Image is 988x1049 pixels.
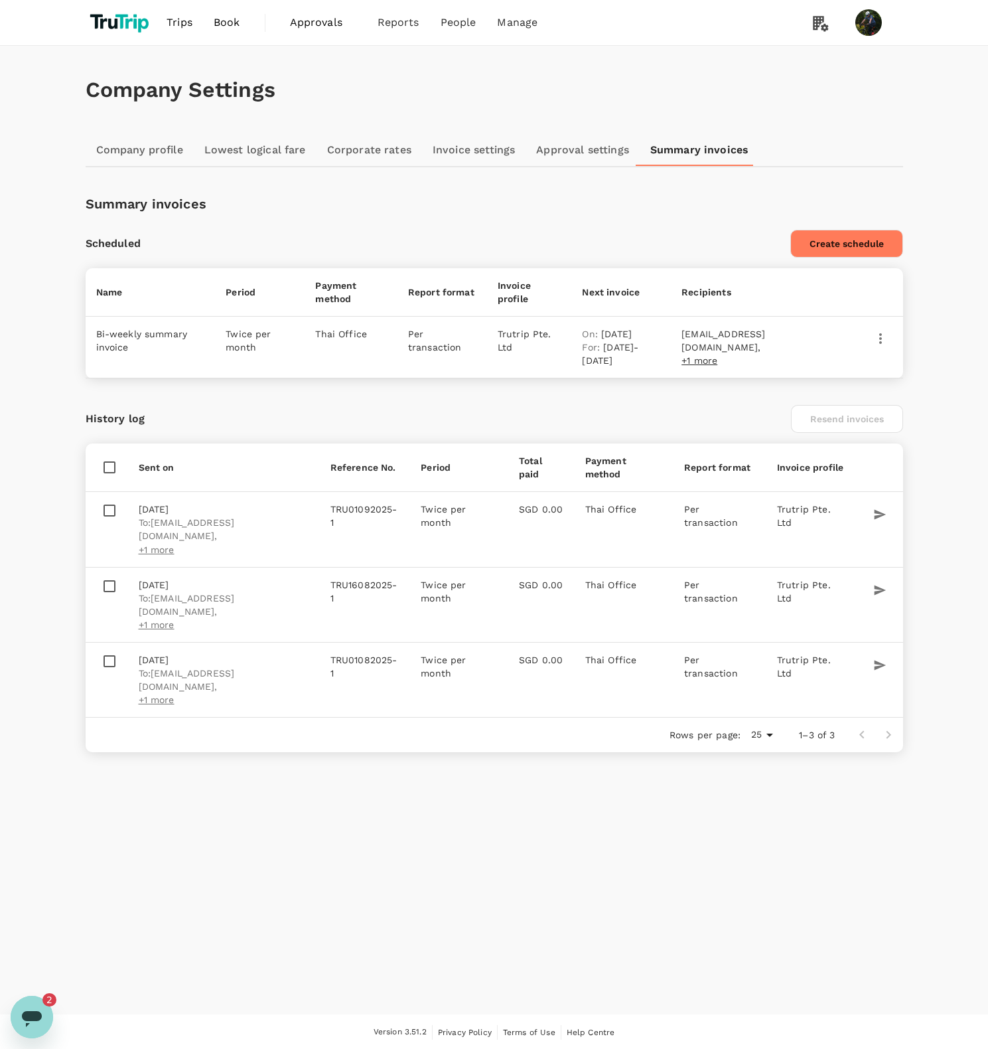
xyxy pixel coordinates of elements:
[317,134,422,166] a: Corporate rates
[86,8,157,37] img: TruTrip logo
[42,993,69,1007] iframe: Number of unread messages
[139,516,309,542] p: To: [EMAIL_ADDRESS][DOMAIN_NAME],
[684,504,738,528] span: Per transaction
[139,592,309,618] p: To: [EMAIL_ADDRESS][DOMAIN_NAME],
[408,285,476,299] p: Report format
[582,342,603,353] span: For :
[519,454,564,481] p: Total paid
[681,285,827,299] p: Recipients
[508,492,575,567] td: SGD 0.00
[498,279,561,305] p: Invoice profile
[582,327,660,341] p: [DATE]
[746,725,778,744] div: 25
[86,411,145,427] p: History log
[503,1025,555,1040] a: Terms of Use
[526,134,640,166] a: Approval settings
[290,15,356,31] span: Approvals
[441,15,476,31] span: People
[684,580,738,604] span: Per transaction
[139,461,309,474] p: Sent on
[421,655,466,679] span: Twice per month
[320,567,411,642] td: TRU16082025-1
[320,642,411,717] td: TRU01082025-1
[226,327,294,354] p: Twice per month
[585,454,663,481] p: Payment method
[330,461,400,474] p: Reference No.
[167,15,192,31] span: Trips
[139,619,175,630] span: +1 more
[438,1025,492,1040] a: Privacy Policy
[374,1026,427,1039] span: Version 3.51.2
[86,236,141,252] p: Scheduled
[508,642,575,717] td: SGD 0.00
[139,653,309,667] p: [DATE]
[567,1025,615,1040] a: Help Centre
[408,327,476,354] p: Per transaction
[681,327,827,354] p: [EMAIL_ADDRESS][DOMAIN_NAME],
[421,580,466,604] span: Twice per month
[681,355,717,366] span: +1 more
[585,580,637,590] span: Thai Office
[585,655,637,665] span: Thai Office
[421,461,498,474] p: Period
[139,578,309,592] p: [DATE]
[315,327,386,341] p: Thai Office
[582,285,660,299] p: Next invoice
[567,1028,615,1037] span: Help Centre
[503,1028,555,1037] span: Terms of Use
[670,728,741,742] p: Rows per page:
[214,15,240,31] span: Book
[96,327,205,354] p: Bi-weekly summary invoice
[86,78,903,102] h1: Company Settings
[582,341,660,367] p: [DATE] - [DATE]
[320,492,411,567] td: TRU01092025-1
[96,285,205,299] p: Name
[585,504,637,515] span: Thai Office
[508,567,575,642] td: SGD 0.00
[315,279,386,305] p: Payment method
[86,134,194,166] a: Company profile
[139,694,175,705] span: +1 more
[799,728,835,742] p: 1–3 of 3
[777,461,847,474] p: Invoice profile
[438,1028,492,1037] span: Privacy Policy
[421,504,466,528] span: Twice per month
[790,230,903,258] button: Create schedule
[855,9,882,36] img: Sunandar Sunandar
[139,503,309,516] p: [DATE]
[766,642,858,717] td: Trutrip Pte. Ltd
[194,134,317,166] a: Lowest logical fare
[498,327,561,354] p: Trutrip Pte. Ltd
[766,492,858,567] td: Trutrip Pte. Ltd
[226,285,294,299] p: Period
[11,996,53,1038] iframe: Button to launch messaging window, 2 unread messages
[422,134,526,166] a: Invoice settings
[497,15,537,31] span: Manage
[766,567,858,642] td: Trutrip Pte. Ltd
[640,134,759,166] a: Summary invoices
[684,655,738,679] span: Per transaction
[684,461,756,474] p: Report format
[139,667,309,693] p: To: [EMAIL_ADDRESS][DOMAIN_NAME],
[378,15,419,31] span: Reports
[139,544,175,555] span: +1 more
[582,329,601,339] span: On :
[86,194,206,214] p: Summary invoices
